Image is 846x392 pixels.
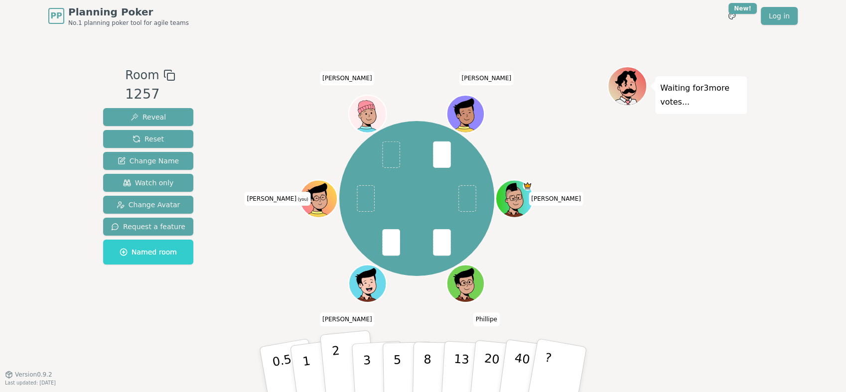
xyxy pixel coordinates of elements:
[459,71,514,85] span: Click to change your name
[68,5,189,19] span: Planning Poker
[15,371,52,379] span: Version 0.9.2
[68,19,189,27] span: No.1 planning poker tool for agile teams
[123,178,174,188] span: Watch only
[244,192,310,206] span: Click to change your name
[301,181,336,216] button: Click to change your avatar
[103,218,193,236] button: Request a feature
[5,371,52,379] button: Version0.9.2
[320,312,375,326] span: Click to change your name
[118,156,179,166] span: Change Name
[103,174,193,192] button: Watch only
[5,380,56,386] span: Last updated: [DATE]
[529,192,583,206] span: Click to change your name
[103,240,193,264] button: Named room
[320,71,375,85] span: Click to change your name
[133,134,164,144] span: Reset
[103,196,193,214] button: Change Avatar
[728,3,757,14] div: New!
[131,112,166,122] span: Reveal
[761,7,798,25] a: Log in
[103,108,193,126] button: Reveal
[117,200,180,210] span: Change Avatar
[125,84,175,105] div: 1257
[103,130,193,148] button: Reset
[125,66,159,84] span: Room
[111,222,185,232] span: Request a feature
[120,247,177,257] span: Named room
[660,81,742,109] p: Waiting for 3 more votes...
[723,7,741,25] button: New!
[296,197,308,202] span: (you)
[50,10,62,22] span: PP
[473,312,500,326] span: Click to change your name
[48,5,189,27] a: PPPlanning PokerNo.1 planning poker tool for agile teams
[523,181,533,190] span: Toce is the host
[103,152,193,170] button: Change Name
